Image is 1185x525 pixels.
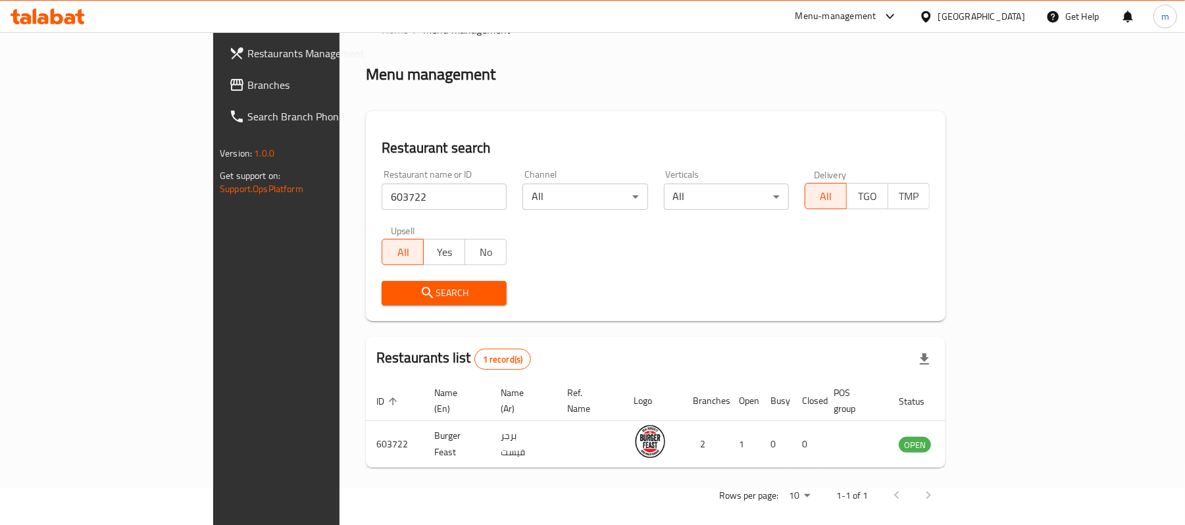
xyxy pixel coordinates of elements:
[792,381,823,421] th: Closed
[760,381,792,421] th: Busy
[424,421,490,468] td: Burger Feast
[247,45,401,61] span: Restaurants Management
[814,170,847,179] label: Delivery
[728,381,760,421] th: Open
[1161,9,1169,24] span: m
[382,281,507,305] button: Search
[247,109,401,124] span: Search Branch Phone
[567,385,607,416] span: Ref. Name
[792,421,823,468] td: 0
[382,138,930,158] h2: Restaurant search
[899,393,942,409] span: Status
[522,184,647,210] div: All
[388,243,418,262] span: All
[719,488,778,504] p: Rows per page:
[423,239,465,265] button: Yes
[413,22,418,37] li: /
[760,421,792,468] td: 0
[888,183,930,209] button: TMP
[218,37,411,69] a: Restaurants Management
[218,69,411,101] a: Branches
[634,425,667,458] img: Burger Feast
[382,239,424,265] button: All
[366,381,1003,468] table: enhanced table
[220,167,280,184] span: Get support on:
[784,486,815,506] div: Rows per page:
[376,393,401,409] span: ID
[894,187,924,206] span: TMP
[475,353,531,366] span: 1 record(s)
[366,64,495,85] h2: Menu management
[836,488,868,504] p: 1-1 of 1
[682,421,728,468] td: 2
[805,183,847,209] button: All
[382,184,507,210] input: Search for restaurant name or ID..
[664,184,789,210] div: All
[938,9,1025,24] div: [GEOGRAPHIC_DATA]
[899,438,931,453] span: OPEN
[811,187,842,206] span: All
[220,145,252,162] span: Version:
[465,239,507,265] button: No
[218,101,411,132] a: Search Branch Phone
[795,9,876,24] div: Menu-management
[220,180,303,197] a: Support.OpsPlatform
[392,285,496,301] span: Search
[846,183,888,209] button: TGO
[899,437,931,453] div: OPEN
[429,243,460,262] span: Yes
[682,381,728,421] th: Branches
[376,348,531,370] h2: Restaurants list
[501,385,541,416] span: Name (Ar)
[391,226,415,235] label: Upsell
[434,385,474,416] span: Name (En)
[470,243,501,262] span: No
[247,77,401,93] span: Branches
[423,22,511,37] span: Menu management
[852,187,883,206] span: TGO
[834,385,872,416] span: POS group
[623,381,682,421] th: Logo
[254,145,274,162] span: 1.0.0
[909,343,940,375] div: Export file
[490,421,557,468] td: برجر فيست
[728,421,760,468] td: 1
